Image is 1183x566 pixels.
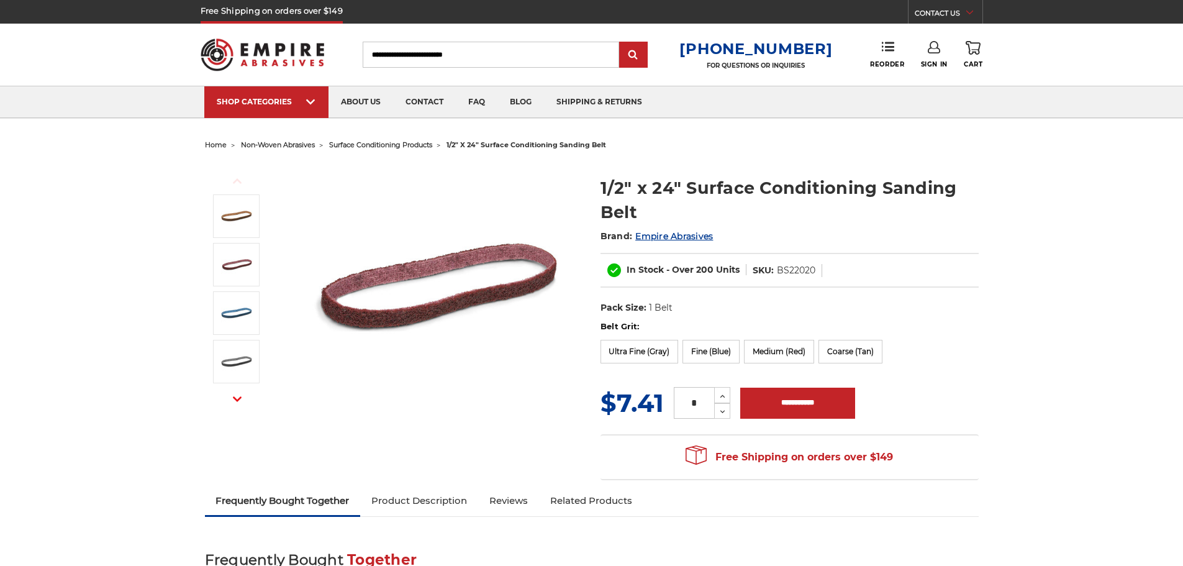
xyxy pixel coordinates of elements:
[241,140,315,149] a: non-woven abrasives
[649,301,673,314] dd: 1 Belt
[544,86,655,118] a: shipping & returns
[777,264,815,277] dd: BS22020
[201,30,325,79] img: Empire Abrasives
[964,41,982,68] a: Cart
[539,487,643,514] a: Related Products
[393,86,456,118] a: contact
[217,97,316,106] div: SHOP CATEGORIES
[601,388,664,418] span: $7.41
[221,201,252,232] img: 1/2"x24" Coarse Surface Conditioning Belt
[921,60,948,68] span: Sign In
[716,264,740,275] span: Units
[601,176,979,224] h1: 1/2" x 24" Surface Conditioning Sanding Belt
[456,86,497,118] a: faq
[601,321,979,333] label: Belt Grit:
[915,6,982,24] a: CONTACT US
[753,264,774,277] dt: SKU:
[635,231,713,242] a: Empire Abrasives
[222,168,252,194] button: Previous
[870,41,904,68] a: Reorder
[446,140,606,149] span: 1/2" x 24" surface conditioning sanding belt
[686,445,893,470] span: Free Shipping on orders over $149
[221,249,252,280] img: 1/2"x24" Medium Surface Conditioning Belt
[205,487,361,514] a: Frequently Bought Together
[666,264,694,275] span: - Over
[497,86,544,118] a: blog
[221,298,252,329] img: 1/2"x24" Fine Surface Conditioning Belt
[627,264,664,275] span: In Stock
[360,487,478,514] a: Product Description
[679,40,832,58] a: [PHONE_NUMBER]
[621,43,646,68] input: Submit
[964,60,982,68] span: Cart
[221,346,252,377] img: 1/2"x24" Ultra Fine Surface Conditioning Belt
[601,301,646,314] dt: Pack Size:
[222,386,252,413] button: Next
[205,140,227,149] a: home
[601,231,633,242] span: Brand:
[329,140,432,149] a: surface conditioning products
[696,264,714,275] span: 200
[478,487,539,514] a: Reviews
[329,86,393,118] a: about us
[679,62,832,70] p: FOR QUESTIONS OR INQUIRIES
[311,163,560,411] img: 1/2"x24" Coarse Surface Conditioning Belt
[870,60,904,68] span: Reorder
